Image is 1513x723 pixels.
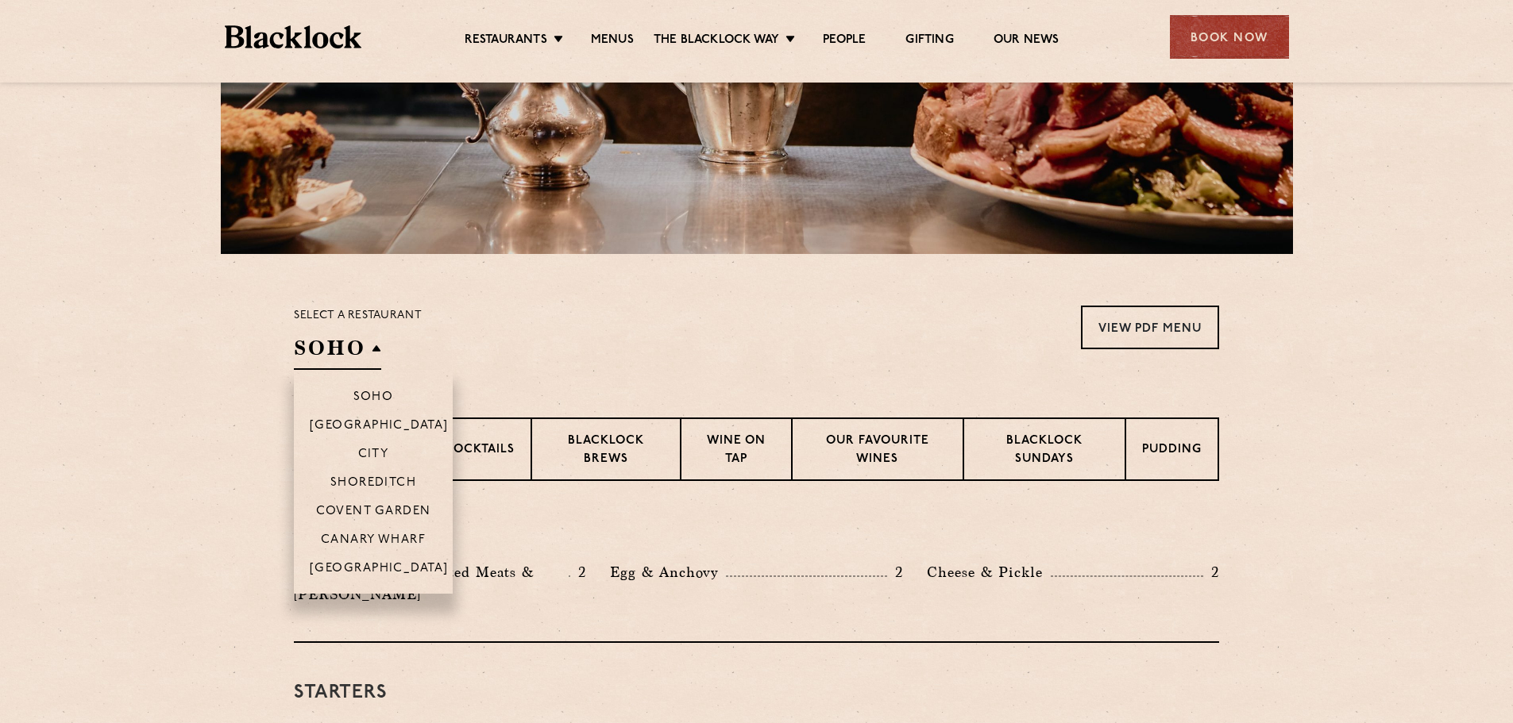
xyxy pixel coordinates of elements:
[1203,562,1219,583] p: 2
[994,33,1059,50] a: Our News
[823,33,866,50] a: People
[809,433,946,470] p: Our favourite wines
[548,433,664,470] p: Blacklock Brews
[316,505,431,521] p: Covent Garden
[465,33,547,50] a: Restaurants
[294,521,1219,541] h3: Pre Chop Bites
[294,334,381,370] h2: SOHO
[358,448,389,463] p: City
[927,561,1051,583] p: Cheese & Pickle
[310,562,449,578] p: [GEOGRAPHIC_DATA]
[1170,15,1289,59] div: Book Now
[980,433,1109,470] p: Blacklock Sundays
[353,390,394,406] p: Soho
[294,683,1219,703] h3: Starters
[591,33,634,50] a: Menus
[905,33,953,50] a: Gifting
[310,419,449,435] p: [GEOGRAPHIC_DATA]
[330,476,417,492] p: Shoreditch
[654,33,779,50] a: The Blacklock Way
[1142,441,1202,461] p: Pudding
[697,433,775,470] p: Wine on Tap
[294,306,422,326] p: Select a restaurant
[610,561,726,583] p: Egg & Anchovy
[887,562,903,583] p: 2
[444,441,515,461] p: Cocktails
[1081,306,1219,349] a: View PDF Menu
[225,25,362,48] img: BL_Textured_Logo-footer-cropped.svg
[570,562,586,583] p: 2
[321,533,426,549] p: Canary Wharf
